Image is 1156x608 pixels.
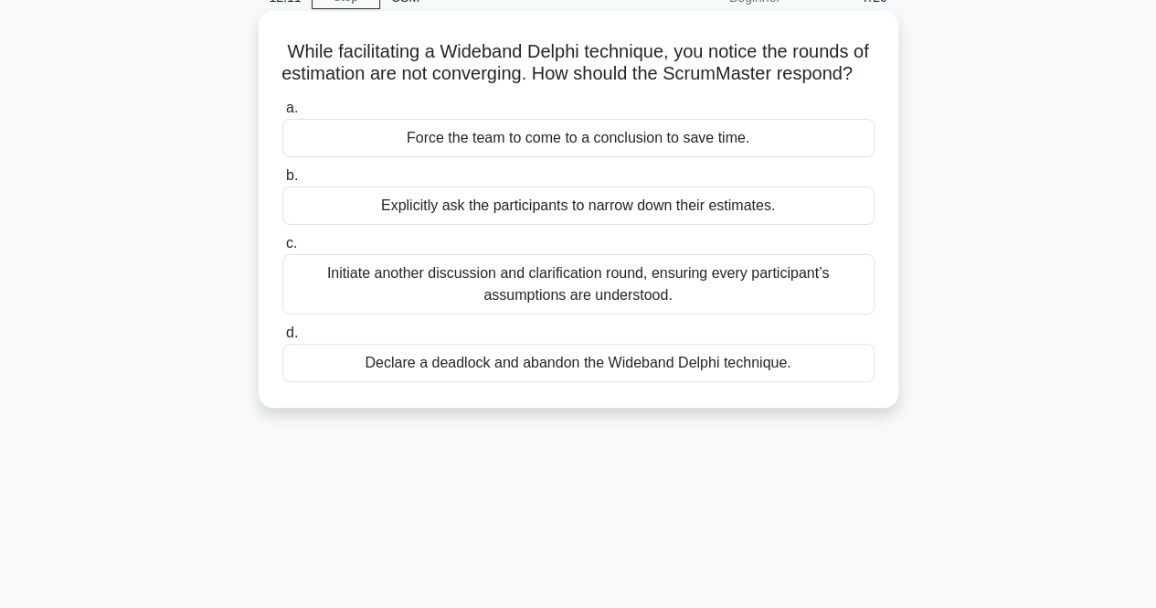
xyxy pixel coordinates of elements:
[286,100,298,115] span: a.
[281,40,876,86] h5: While facilitating a Wideband Delphi technique, you notice the rounds of estimation are not conve...
[282,344,875,382] div: Declare a deadlock and abandon the Wideband Delphi technique.
[286,325,298,340] span: d.
[282,254,875,315] div: Initiate another discussion and clarification round, ensuring every participant’s assumptions are...
[286,235,297,251] span: c.
[286,167,298,183] span: b.
[282,119,875,157] div: Force the team to come to a conclusion to save time.
[282,187,875,225] div: Explicitly ask the participants to narrow down their estimates.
